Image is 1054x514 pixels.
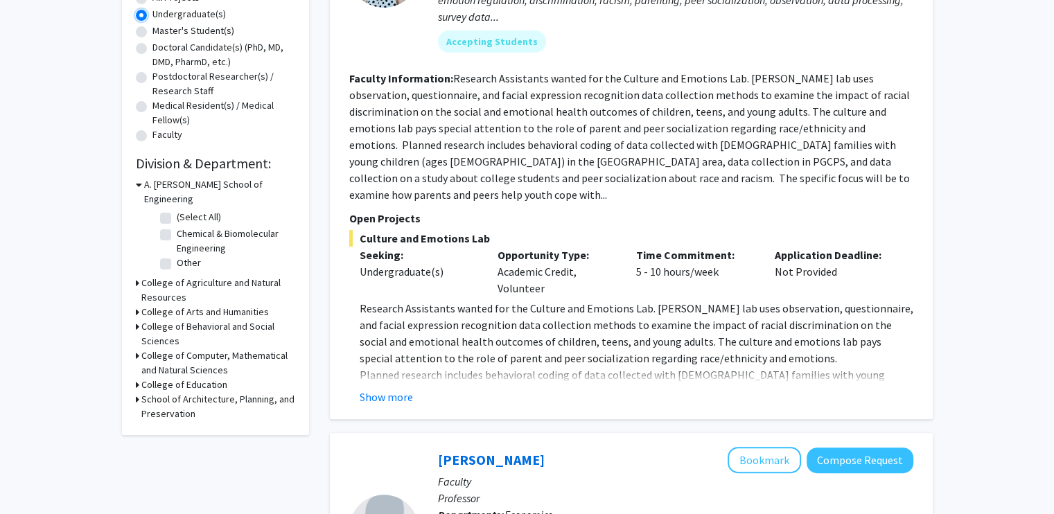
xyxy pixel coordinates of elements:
[360,247,477,263] p: Seeking:
[349,71,453,85] b: Faculty Information:
[141,276,295,305] h3: College of Agriculture and Natural Resources
[141,319,295,348] h3: College of Behavioral and Social Sciences
[177,210,221,224] label: (Select All)
[807,447,913,473] button: Compose Request to Peter Murrell
[438,490,913,506] p: Professor
[144,177,295,206] h3: A. [PERSON_NAME] School of Engineering
[360,389,413,405] button: Show more
[177,227,292,256] label: Chemical & Biomolecular Engineering
[498,247,615,263] p: Opportunity Type:
[152,24,234,38] label: Master's Student(s)
[349,230,913,247] span: Culture and Emotions Lab
[728,447,801,473] button: Add Peter Murrell to Bookmarks
[152,40,295,69] label: Doctoral Candidate(s) (PhD, MD, DMD, PharmD, etc.)
[349,71,910,202] fg-read-more: Research Assistants wanted for the Culture and Emotions Lab. [PERSON_NAME] lab uses observation, ...
[152,127,182,142] label: Faculty
[360,366,913,450] p: Planned research includes behavioral coding of data collected with [DEMOGRAPHIC_DATA] families wi...
[626,247,764,296] div: 5 - 10 hours/week
[349,210,913,227] p: Open Projects
[10,452,59,504] iframe: Chat
[141,305,269,319] h3: College of Arts and Humanities
[487,247,626,296] div: Academic Credit, Volunteer
[775,247,893,263] p: Application Deadline:
[636,247,754,263] p: Time Commitment:
[141,348,295,378] h3: College of Computer, Mathematical and Natural Sciences
[152,7,226,21] label: Undergraduate(s)
[136,155,295,172] h2: Division & Department:
[764,247,903,296] div: Not Provided
[152,98,295,127] label: Medical Resident(s) / Medical Fellow(s)
[360,263,477,280] div: Undergraduate(s)
[141,392,295,421] h3: School of Architecture, Planning, and Preservation
[438,473,913,490] p: Faculty
[141,378,227,392] h3: College of Education
[152,69,295,98] label: Postdoctoral Researcher(s) / Research Staff
[177,256,201,270] label: Other
[438,451,545,468] a: [PERSON_NAME]
[360,300,913,366] p: Research Assistants wanted for the Culture and Emotions Lab. [PERSON_NAME] lab uses observation, ...
[438,30,546,53] mat-chip: Accepting Students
